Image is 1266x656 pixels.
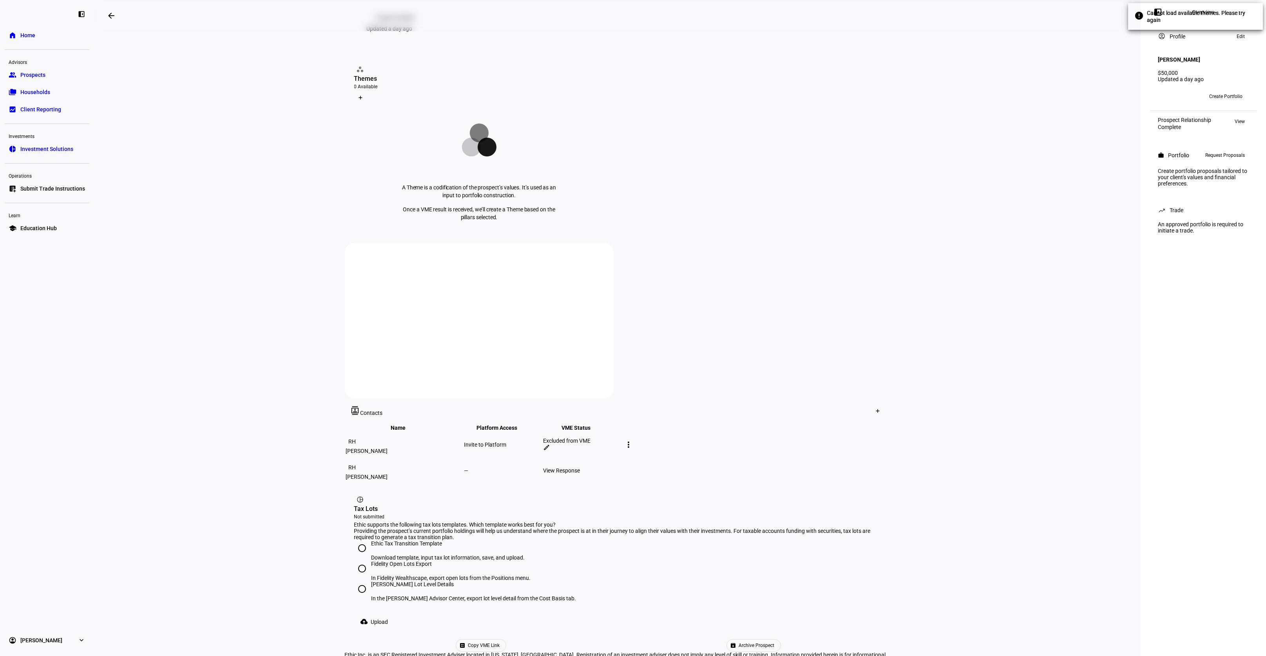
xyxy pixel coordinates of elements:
[354,84,604,90] div: 0 Available
[391,425,418,431] span: Name
[357,65,364,73] mat-icon: workspaces
[1168,152,1189,158] div: Portfolio
[371,540,525,547] div: Ethic Tax Transition Template
[20,88,50,96] span: Households
[371,561,531,567] div: Fidelity Open Lots Export
[1158,152,1164,158] mat-icon: work
[371,595,576,601] div: In the [PERSON_NAME] Advisor Center, export lot level detail from the Cost Basis tab.
[20,185,85,193] span: Submit Trade Instructions
[107,11,116,20] mat-icon: arrow_backwards
[78,636,85,644] eth-mat-symbol: expand_more
[78,10,85,18] eth-mat-symbol: left_panel_close
[1158,151,1249,160] eth-panel-overview-card-header: Portfolio
[459,642,465,649] mat-icon: ballot
[1147,9,1252,24] span: Cannot load available themes. Please try again
[397,184,561,199] p: A Theme is a codification of the prospect’s values. It’s used as an input to portfolio construction.
[464,458,542,483] td: —
[5,209,89,220] div: Learn
[477,425,529,431] span: Platform Access
[1158,32,1249,41] eth-panel-overview-card-header: Profile
[726,639,781,652] button: Archive Prospect
[1158,206,1166,214] mat-icon: trending_up
[1235,117,1245,126] span: View
[1205,151,1245,160] span: Request Proposals
[1201,151,1249,160] button: Request Proposals
[1158,117,1211,123] div: Prospect Relationship
[354,514,881,520] div: Not submitted
[1153,218,1253,237] div: An approved portfolio is required to initiate a trade.
[5,67,89,83] a: groupProspects
[5,102,89,117] a: bid_landscapeClient Reporting
[1153,165,1253,190] div: Create portfolio proposals tailored to your client's values and financial preferences.
[357,496,364,503] mat-icon: pie_chart
[9,185,16,193] eth-mat-symbol: list_alt_add
[371,575,531,581] div: In Fidelity Wealthscape, export open lots from the Positions menu.
[5,84,89,100] a: folder_copyHouseholds
[1134,11,1144,20] mat-icon: error
[9,88,16,96] eth-mat-symbol: folder_copy
[9,145,16,153] eth-mat-symbol: pie_chart
[624,440,634,449] mat-icon: more_vert
[1231,117,1249,126] button: View
[346,474,463,480] div: [PERSON_NAME]
[346,461,359,474] div: RH
[1158,205,1249,215] eth-panel-overview-card-header: Trade
[360,410,383,416] span: Contacts
[1161,94,1168,99] span: RH
[464,442,542,448] div: Invite to Platform
[20,31,35,39] span: Home
[1203,90,1249,103] button: Create Portfolio
[456,639,506,652] button: Copy VME Link
[1158,32,1166,40] mat-icon: account_circle
[9,105,16,113] eth-mat-symbol: bid_landscape
[5,27,89,43] a: homeHome
[351,406,360,415] mat-icon: contacts
[9,31,16,39] eth-mat-symbol: home
[9,224,16,232] eth-mat-symbol: school
[543,438,621,444] div: Excluded from VME
[354,504,881,514] div: Tax Lots
[5,56,89,67] div: Advisors
[1233,32,1249,41] button: Edit
[1158,124,1211,130] div: Complete
[1158,56,1200,63] h4: [PERSON_NAME]
[346,448,463,454] div: [PERSON_NAME]
[562,425,603,431] span: VME Status
[9,636,16,644] eth-mat-symbol: account_circle
[1158,76,1249,82] div: Updated a day ago
[1170,33,1185,40] div: Profile
[371,581,576,587] div: [PERSON_NAME] Lot Level Details
[1209,90,1242,103] span: Create Portfolio
[5,130,89,141] div: Investments
[354,74,604,84] div: Themes
[20,71,45,79] span: Prospects
[468,640,500,651] span: Copy VME Link
[739,640,774,651] span: Archive Prospect
[20,105,61,113] span: Client Reporting
[1158,70,1249,76] div: $50,000
[730,642,736,649] mat-icon: archive
[20,224,57,232] span: Education Hub
[9,71,16,79] eth-mat-symbol: group
[354,528,881,540] div: Providing the prospect’s current portfolio holdings will help us understand where the prospect is...
[20,145,73,153] span: Investment Solutions
[5,170,89,181] div: Operations
[354,522,881,528] div: Ethic supports the following tax lots templates. Which template works best for you?
[1237,32,1245,41] span: Edit
[5,141,89,157] a: pie_chartInvestment Solutions
[20,636,62,644] span: [PERSON_NAME]
[346,435,359,448] div: RH
[1170,207,1183,213] div: Trade
[397,205,561,221] p: Once a VME result is received, we’ll create a Theme based on the pillars selected.
[543,444,551,451] mat-icon: edit
[543,467,621,474] div: View Response
[371,554,525,561] div: Download template, input tax lot information, save, and upload.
